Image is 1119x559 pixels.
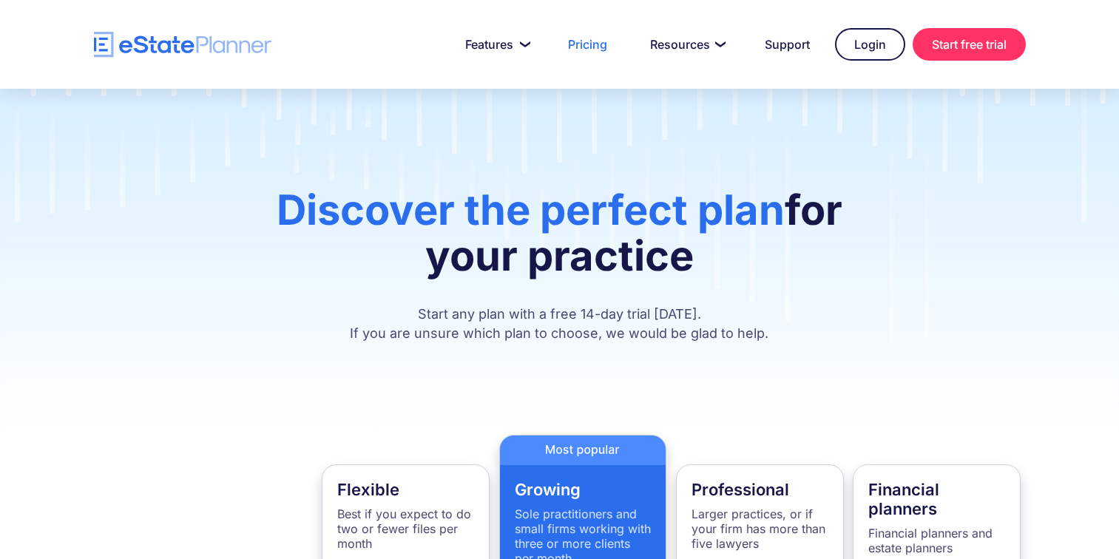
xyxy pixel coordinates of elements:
a: Features [447,30,543,59]
p: Larger practices, or if your firm has more than five lawyers [692,507,828,551]
a: Support [747,30,828,59]
p: Financial planners and estate planners [868,526,1005,555]
p: Start any plan with a free 14-day trial [DATE]. If you are unsure which plan to choose, we would ... [246,305,873,343]
a: Login [835,28,905,61]
span: Discover the perfect plan [277,185,785,235]
h4: Financial planners [868,480,1005,518]
a: Start free trial [913,28,1026,61]
a: Pricing [550,30,625,59]
a: Resources [632,30,740,59]
h4: Professional [692,480,828,499]
a: home [94,32,271,58]
p: Best if you expect to do two or fewer files per month [337,507,474,551]
h1: for your practice [246,187,873,294]
h4: Flexible [337,480,474,499]
h4: Growing [515,480,652,499]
